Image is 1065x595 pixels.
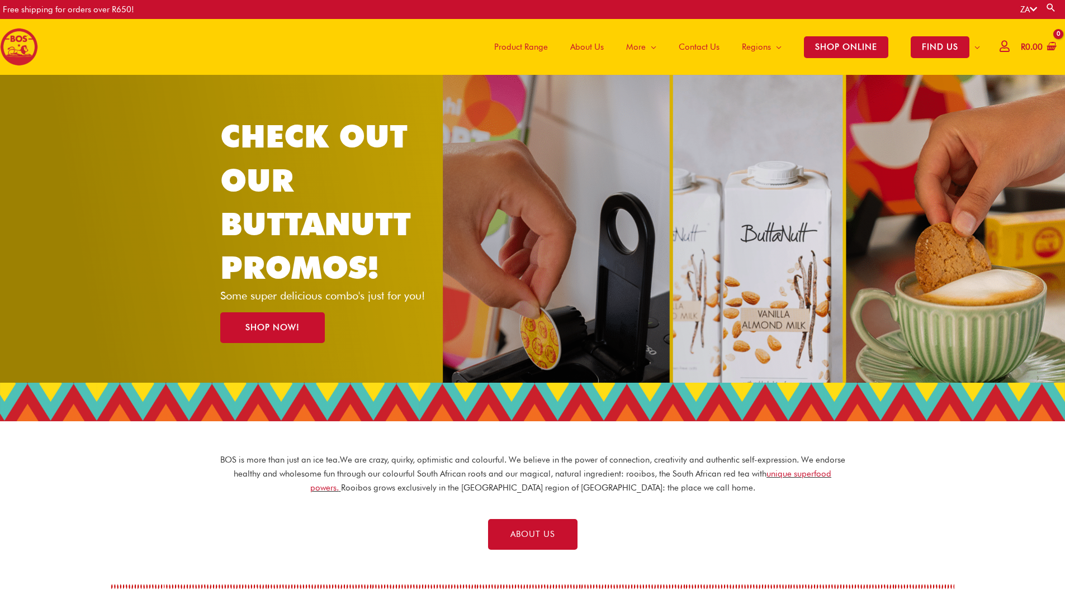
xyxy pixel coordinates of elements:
[220,290,444,301] p: Some super delicious combo's just for you!
[793,19,900,75] a: SHOP ONLINE
[488,519,578,550] a: ABOUT US
[615,19,668,75] a: More
[1021,42,1025,52] span: R
[559,19,615,75] a: About Us
[220,312,325,343] a: SHOP NOW!
[742,30,771,64] span: Regions
[911,36,969,58] span: FIND US
[626,30,646,64] span: More
[731,19,793,75] a: Regions
[1021,42,1043,52] bdi: 0.00
[510,530,555,539] span: ABOUT US
[475,19,991,75] nav: Site Navigation
[1019,35,1057,60] a: View Shopping Cart, empty
[245,323,300,332] span: SHOP NOW!
[310,469,832,493] a: unique superfood powers.
[483,19,559,75] a: Product Range
[494,30,548,64] span: Product Range
[804,36,888,58] span: SHOP ONLINE
[1045,2,1057,13] a: Search button
[668,19,731,75] a: Contact Us
[220,117,411,286] a: CHECK OUT OUR BUTTANUTT PROMOS!
[679,30,720,64] span: Contact Us
[1020,4,1037,15] a: ZA
[220,453,846,494] p: BOS is more than just an ice tea. We are crazy, quirky, optimistic and colourful. We believe in t...
[570,30,604,64] span: About Us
